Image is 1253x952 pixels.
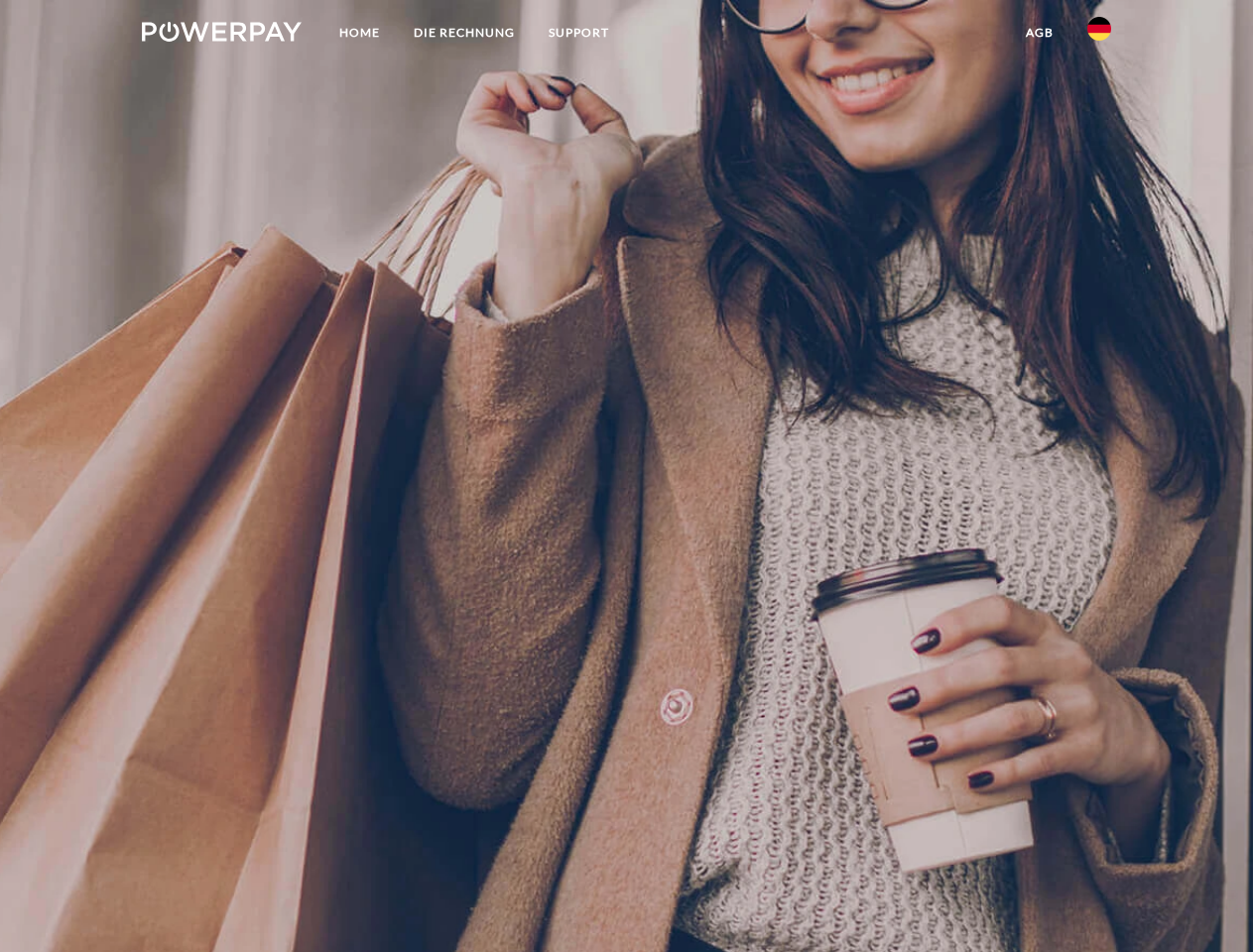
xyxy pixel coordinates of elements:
[142,22,302,42] img: logo-powerpay-white.svg
[1009,15,1070,51] a: agb
[532,15,626,51] a: SUPPORT
[397,15,532,51] a: DIE RECHNUNG
[1087,17,1111,41] img: de
[322,15,397,51] a: Home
